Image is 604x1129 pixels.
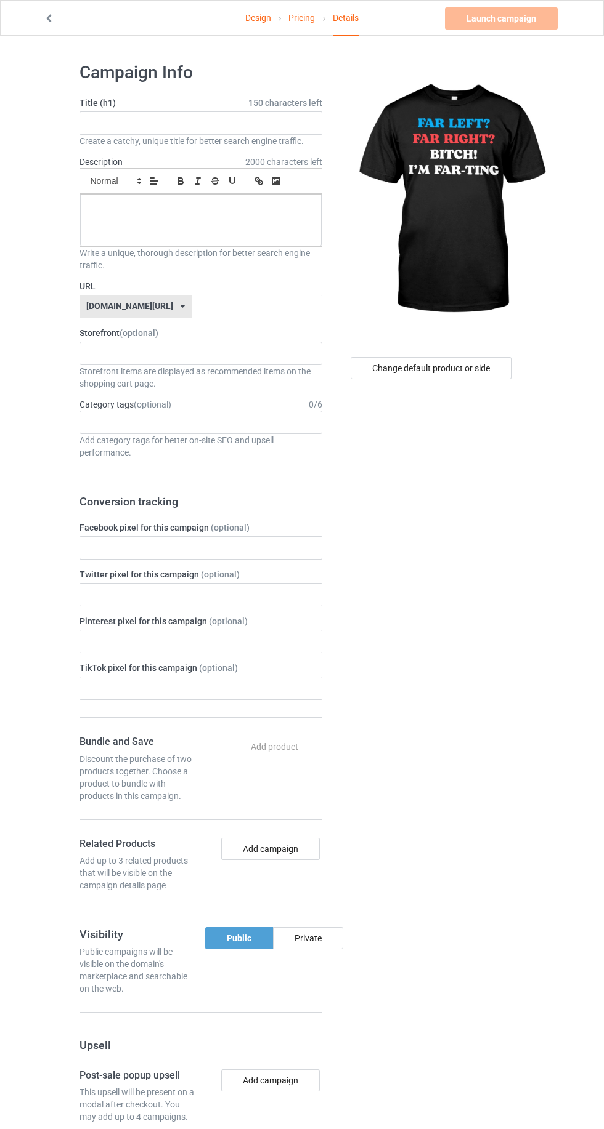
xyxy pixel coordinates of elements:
span: 150 characters left [248,97,322,109]
h4: Bundle and Save [80,736,197,749]
label: Twitter pixel for this campaign [80,568,322,581]
h4: Related Products [80,838,197,851]
h4: Post-sale popup upsell [80,1069,197,1082]
label: Category tags [80,398,171,411]
div: Storefront items are displayed as recommended items on the shopping cart page. [80,365,322,390]
span: 2000 characters left [245,156,322,168]
label: Description [80,157,123,167]
span: (optional) [199,663,238,673]
div: Add category tags for better on-site SEO and upsell performance. [80,434,322,459]
div: This upsell will be present on a modal after checkout. You may add up to 4 campaigns. [80,1086,197,1123]
label: Pinterest pixel for this campaign [80,615,322,627]
h3: Visibility [80,927,197,941]
div: Change default product or side [351,357,512,379]
label: Title (h1) [80,97,322,109]
div: Create a catchy, unique title for better search engine traffic. [80,135,322,147]
div: Public campaigns will be visible on the domain's marketplace and searchable on the web. [80,946,197,995]
div: Details [333,1,359,36]
span: (optional) [120,328,158,338]
label: Storefront [80,327,322,339]
div: Public [205,927,273,949]
div: 0 / 6 [309,398,322,411]
button: Add campaign [221,838,320,860]
label: Facebook pixel for this campaign [80,521,322,534]
span: (optional) [211,523,250,532]
a: Design [245,1,271,35]
div: Write a unique, thorough description for better search engine traffic. [80,247,322,271]
h3: Conversion tracking [80,494,322,508]
label: URL [80,280,322,292]
button: Add campaign [221,1069,320,1091]
div: [DOMAIN_NAME][URL] [86,302,173,310]
h1: Campaign Info [80,62,322,84]
span: (optional) [209,616,248,626]
h3: Upsell [80,1038,322,1052]
div: Discount the purchase of two products together. Choose a product to bundle with products in this ... [80,753,197,802]
div: Add up to 3 related products that will be visible on the campaign details page [80,854,197,891]
span: (optional) [201,569,240,579]
div: Private [273,927,343,949]
span: (optional) [134,400,171,409]
label: TikTok pixel for this campaign [80,662,322,674]
a: Pricing [288,1,315,35]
